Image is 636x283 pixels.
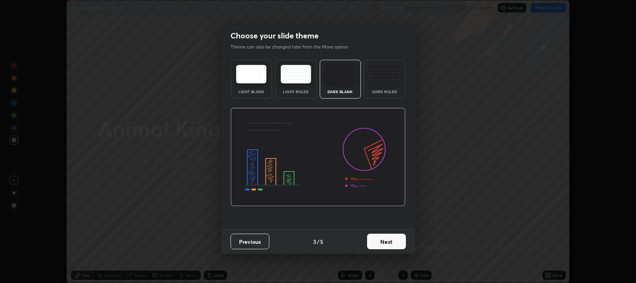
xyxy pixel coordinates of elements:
[236,90,267,94] div: Light Blank
[313,238,316,246] h4: 3
[236,65,267,83] img: lightTheme.e5ed3b09.svg
[280,90,311,94] div: Light Ruled
[230,43,356,50] p: Theme can also be changed later from the More option
[369,65,400,83] img: darkRuledTheme.de295e13.svg
[230,31,319,41] h2: Choose your slide theme
[317,238,319,246] h4: /
[369,90,400,94] div: Dark Ruled
[230,234,269,249] button: Previous
[325,65,355,83] img: darkTheme.f0cc69e5.svg
[320,238,323,246] h4: 5
[230,108,406,207] img: darkThemeBanner.d06ce4a2.svg
[367,234,406,249] button: Next
[325,90,356,94] div: Dark Blank
[281,65,311,83] img: lightRuledTheme.5fabf969.svg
